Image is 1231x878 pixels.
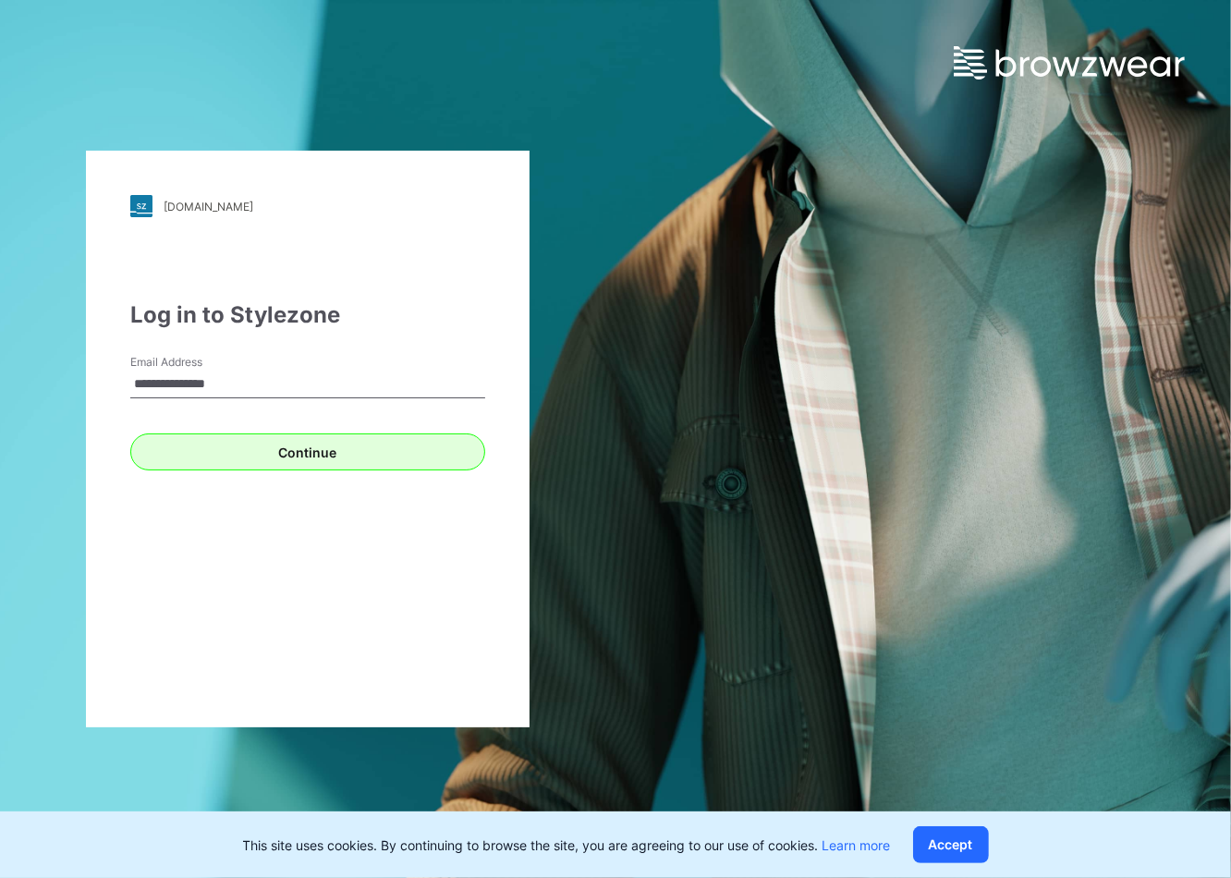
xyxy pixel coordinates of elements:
[823,837,891,853] a: Learn more
[130,195,152,217] img: stylezone-logo.562084cfcfab977791bfbf7441f1a819.svg
[130,299,485,332] div: Log in to Stylezone
[243,835,891,855] p: This site uses cookies. By continuing to browse the site, you are agreeing to our use of cookies.
[913,826,989,863] button: Accept
[130,195,485,217] a: [DOMAIN_NAME]
[130,433,485,470] button: Continue
[130,354,260,371] label: Email Address
[954,46,1185,79] img: browzwear-logo.e42bd6dac1945053ebaf764b6aa21510.svg
[164,200,253,213] div: [DOMAIN_NAME]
